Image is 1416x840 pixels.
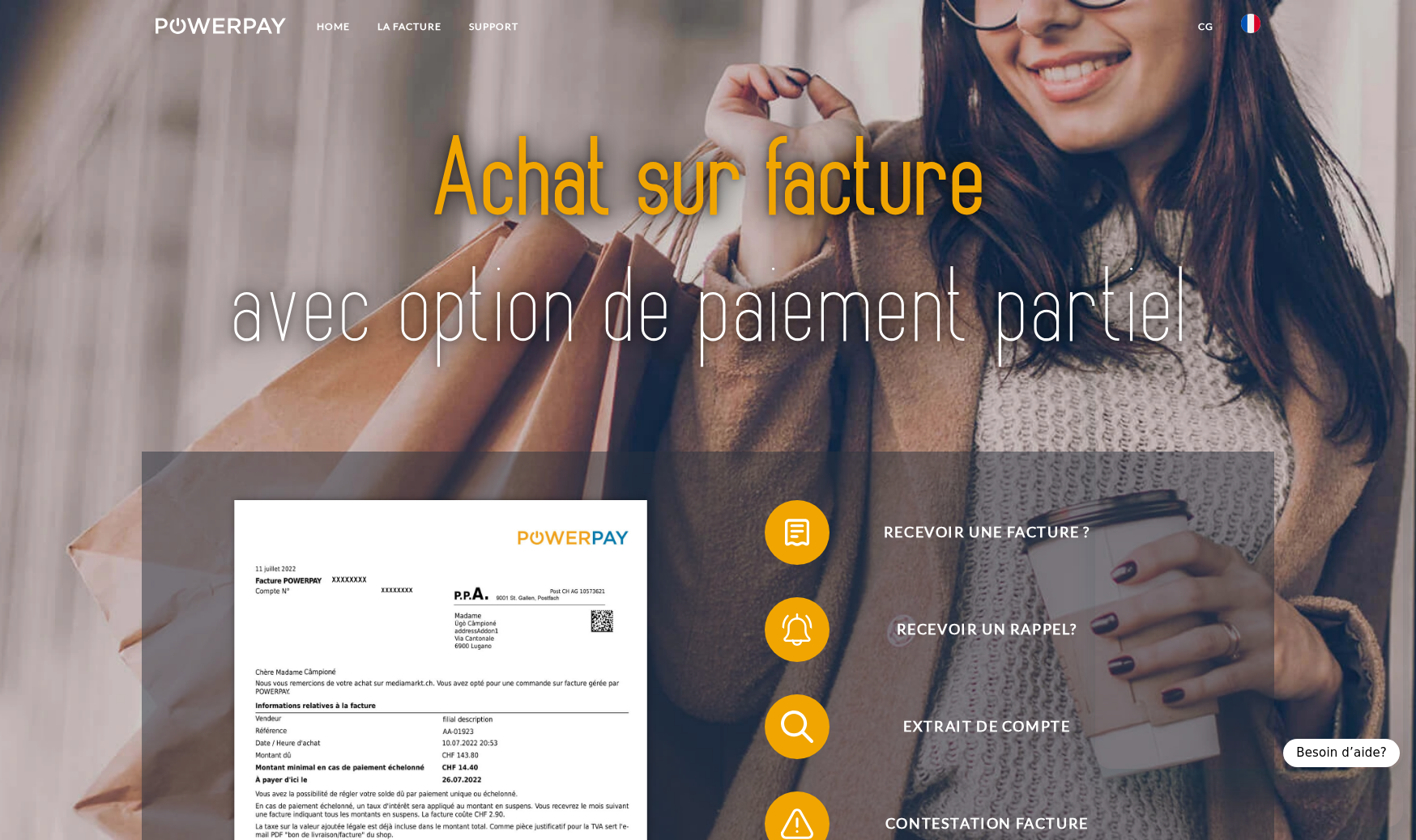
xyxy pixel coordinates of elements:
[788,500,1185,565] span: Recevoir une facture ?
[364,12,455,41] a: LA FACTURE
[303,12,364,41] a: Home
[777,512,817,553] img: qb_bill.svg
[765,694,1186,759] button: Extrait de compte
[788,694,1185,759] span: Extrait de compte
[156,18,286,34] img: logo-powerpay-white.svg
[765,500,1186,565] button: Recevoir une facture ?
[765,597,1186,662] button: Recevoir un rappel?
[210,84,1206,409] img: title-powerpay_fr.svg
[1241,14,1260,33] img: fr
[1351,775,1403,827] iframe: Bouton de lancement de la fenêtre de messagerie
[1184,12,1227,41] a: CG
[777,706,817,747] img: qb_search.svg
[788,597,1185,662] span: Recevoir un rappel?
[455,12,532,41] a: Support
[777,609,817,650] img: qb_bell.svg
[1095,202,1403,769] iframe: Fenêtre de messagerie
